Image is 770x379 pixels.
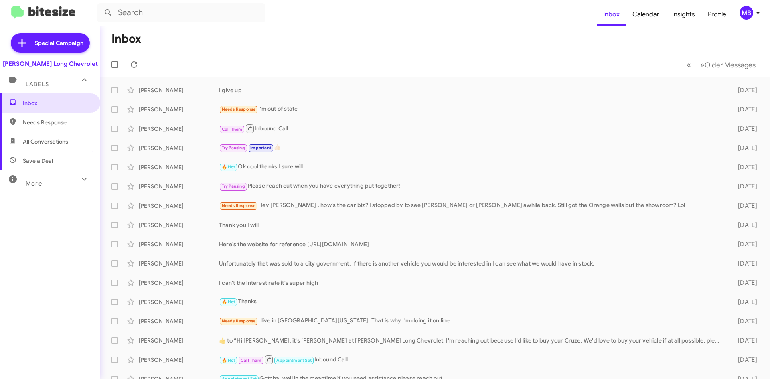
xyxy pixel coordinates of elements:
button: Previous [682,57,696,73]
div: Here's the website for reference [URL][DOMAIN_NAME] [219,240,725,248]
span: More [26,180,42,187]
div: [PERSON_NAME] [139,279,219,287]
span: 🔥 Hot [222,358,235,363]
div: Thanks [219,297,725,306]
h1: Inbox [111,32,141,45]
a: Profile [701,3,733,26]
div: [DATE] [725,240,764,248]
div: Thank you I will [219,221,725,229]
button: Next [695,57,760,73]
div: [DATE] [725,163,764,171]
a: Insights [666,3,701,26]
span: Try Pausing [222,184,245,189]
div: [DATE] [725,317,764,325]
div: [PERSON_NAME] [139,144,219,152]
div: [PERSON_NAME] [139,221,219,229]
span: Call Them [222,127,243,132]
div: MB [740,6,753,20]
div: [PERSON_NAME] [139,317,219,325]
div: [PERSON_NAME] Long Chevrolet [3,60,98,68]
a: Calendar [626,3,666,26]
div: [DATE] [725,202,764,210]
div: [DATE] [725,259,764,268]
span: Appointment Set [276,358,312,363]
span: Save a Deal [23,157,53,165]
div: [DATE] [725,336,764,345]
div: [PERSON_NAME] [139,298,219,306]
input: Search [97,3,265,22]
div: [PERSON_NAME] [139,163,219,171]
div: Hey [PERSON_NAME] , how's the car biz? I stopped by to see [PERSON_NAME] or [PERSON_NAME] awhile ... [219,201,725,210]
span: Important [250,145,271,150]
div: 👍🏻 [219,143,725,152]
nav: Page navigation example [682,57,760,73]
div: [DATE] [725,105,764,113]
div: [PERSON_NAME] [139,259,219,268]
span: Special Campaign [35,39,83,47]
div: I give up [219,86,725,94]
span: « [687,60,691,70]
span: Inbox [23,99,91,107]
button: MB [733,6,761,20]
span: Call Them [241,358,261,363]
div: [PERSON_NAME] [139,202,219,210]
div: I live in [GEOGRAPHIC_DATA][US_STATE]. That is why I'm doing it on line [219,316,725,326]
div: Ok cool thanks I sure will [219,162,725,172]
span: Older Messages [705,61,756,69]
div: Inbound Call [219,355,725,365]
div: [PERSON_NAME] [139,240,219,248]
span: Try Pausing [222,145,245,150]
div: [DATE] [725,86,764,94]
div: [PERSON_NAME] [139,125,219,133]
div: [DATE] [725,125,764,133]
div: [DATE] [725,221,764,229]
span: Needs Response [23,118,91,126]
div: [DATE] [725,279,764,287]
span: Labels [26,81,49,88]
span: » [700,60,705,70]
a: Special Campaign [11,33,90,53]
span: Needs Response [222,203,256,208]
div: [PERSON_NAME] [139,105,219,113]
div: [DATE] [725,298,764,306]
a: Inbox [597,3,626,26]
div: Inbound Call [219,124,725,134]
div: I can't the interest rate it's super high [219,279,725,287]
div: [PERSON_NAME] [139,356,219,364]
span: All Conversations [23,138,68,146]
div: Please reach out when you have everything put together! [219,182,725,191]
span: Needs Response [222,107,256,112]
div: [DATE] [725,182,764,191]
div: [DATE] [725,144,764,152]
div: [PERSON_NAME] [139,336,219,345]
span: 🔥 Hot [222,299,235,304]
div: Unfortunately that was sold to a city government. If there is another vehicle you would be intere... [219,259,725,268]
div: [PERSON_NAME] [139,182,219,191]
span: Needs Response [222,318,256,324]
div: [DATE] [725,356,764,364]
div: I'm out of state [219,105,725,114]
div: [PERSON_NAME] [139,86,219,94]
div: ​👍​ to “ Hi [PERSON_NAME], it's [PERSON_NAME] at [PERSON_NAME] Long Chevrolet. I'm reaching out b... [219,336,725,345]
span: 🔥 Hot [222,164,235,170]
